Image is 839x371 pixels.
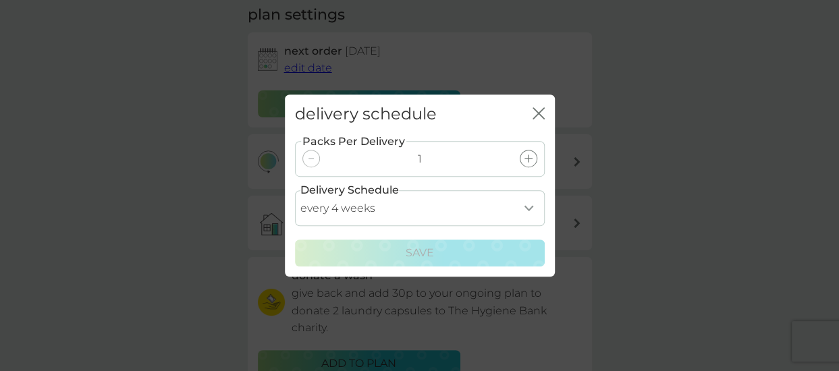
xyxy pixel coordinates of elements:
[295,239,545,266] button: Save
[300,181,399,199] label: Delivery Schedule
[295,105,437,124] h2: delivery schedule
[533,107,545,121] button: close
[418,150,422,168] p: 1
[301,133,406,150] label: Packs Per Delivery
[406,244,434,262] p: Save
